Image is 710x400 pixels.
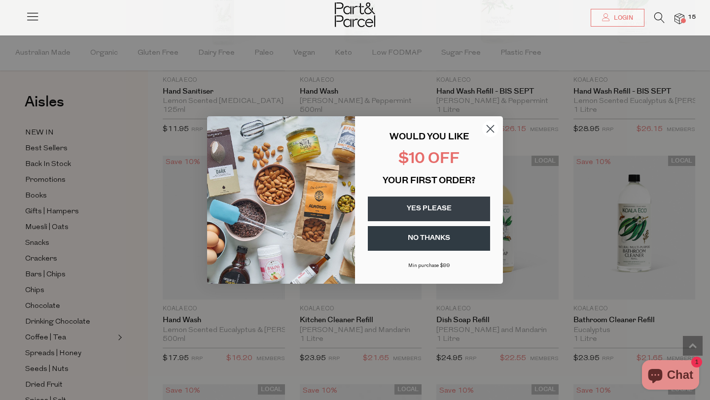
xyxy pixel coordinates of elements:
inbox-online-store-chat: Shopify online store chat [639,360,702,392]
a: 15 [674,13,684,24]
button: YES PLEASE [368,197,490,221]
span: Login [611,14,633,22]
span: Min purchase $99 [408,263,450,268]
span: $10 OFF [398,152,460,167]
span: YOUR FIRST ORDER? [383,177,475,186]
span: WOULD YOU LIKE [390,133,469,142]
button: Close dialog [482,120,499,137]
img: 43fba0fb-7538-40bc-babb-ffb1a4d097bc.jpeg [207,116,355,284]
button: NO THANKS [368,226,490,251]
span: 15 [685,13,698,22]
a: Login [591,9,644,27]
img: Part&Parcel [335,2,375,27]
